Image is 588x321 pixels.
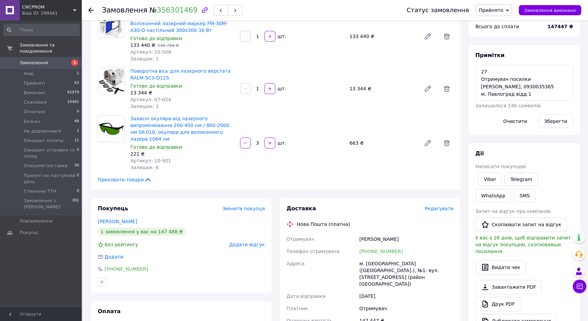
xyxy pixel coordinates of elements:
[24,147,77,159] span: Ожидает отправки со склад
[149,6,198,14] span: №
[548,24,573,29] b: 147447 ₴
[421,82,435,95] a: Редагувати
[24,198,72,210] span: Замовлення з [PERSON_NAME]
[74,138,79,144] span: 11
[475,150,484,157] span: Дії
[24,163,68,169] span: Очікуємо поставки
[222,206,265,211] span: Змінити покупця
[130,158,171,163] span: Артикул: 10-901
[24,109,45,115] span: Оплачені
[287,261,305,266] span: Адреса
[158,43,179,48] span: 146 784 ₴
[276,85,287,92] div: шт.
[475,189,511,202] a: WhatsApp
[276,33,287,40] div: шт.
[98,205,128,212] span: Покупець
[130,42,155,48] span: 133 440 ₴
[130,56,159,61] span: Залишок: 1
[24,173,77,185] span: Приняті на наступний день
[98,219,137,224] a: [PERSON_NAME]
[74,119,79,125] span: 48
[229,242,265,247] span: Додати відгук
[24,90,45,96] span: Виконані
[475,52,504,58] span: Примітки
[504,173,538,186] a: Telegram
[74,80,79,86] span: 63
[130,89,235,96] div: 13 344 ₴
[287,249,339,254] span: Телефон отримувача
[475,209,551,214] span: Запит на відгук про компанію
[130,49,171,55] span: Артикул: 10-508
[475,235,571,254] span: У вас є 26 днів, щоб відправити запит на відгук покупцеві, скопіювавши посилання.
[24,188,56,194] span: Ствонена ТТН
[130,150,235,157] div: 221 ₴
[77,128,79,134] span: 2
[440,136,454,150] span: Видалити
[130,165,159,170] span: Залишок: 6
[130,144,182,150] span: Готово до відправки
[98,176,152,183] span: Приховати товари
[524,8,576,13] span: Замовлення виконано
[105,266,148,272] a: [PHONE_NUMBER]
[22,4,73,10] span: CNCPROM
[24,138,64,144] span: Ожидает оплаты
[105,242,138,247] span: Без рейтингу
[3,24,80,36] input: Пошук
[475,103,540,108] span: Залишилося 146 символів
[77,147,79,159] span: 0
[71,60,78,66] span: 1
[497,114,533,128] button: Очистити
[130,104,159,109] span: Залишок: 2
[130,116,229,142] a: Захисні окуляри від лазерного випромінювання 200-450 нм / 800-2000 нм SK-010, окуляри для волокон...
[358,290,455,302] div: [DATE]
[425,206,454,211] span: Редагувати
[475,24,519,29] span: Всього до сплати
[287,236,314,242] span: Отримувач
[22,10,81,16] div: Ваш ID: 299341
[440,30,454,43] span: Видалити
[358,257,455,290] div: м. [GEOGRAPHIC_DATA] ([GEOGRAPHIC_DATA].), №1: вул. [STREET_ADDRESS] (район [GEOGRAPHIC_DATA])
[98,115,125,142] img: Захисні окуляри від лазерного випромінювання 200-450 нм / 800-2000 нм SK-010, окуляри для волокон...
[24,128,61,134] span: Не додзвонився
[24,80,45,86] span: Прийняті
[287,205,316,212] span: Доставка
[421,136,435,150] a: Редагувати
[475,217,567,232] button: Скопіювати запит на відгук
[130,83,182,89] span: Готово до відправки
[130,97,171,102] span: Артикул: 07-024
[475,65,573,101] textarea: 27 Отримувач посилки [PERSON_NAME], 0930035365 м. Павлоград відд 1 оплата доставки посилки готівк...
[358,302,455,315] div: Отримувач
[479,7,503,13] span: Прийнято
[573,280,586,293] button: Чат з покупцем
[347,84,418,93] div: 13 344 ₴
[475,260,526,274] button: Видати чек
[130,36,182,41] span: Готово до відправки
[514,189,535,202] button: SMS
[105,254,123,260] span: Додати
[98,11,125,37] img: Волоконний лазерний маркер FM-30M-A30-D настільний 300x300 30 Вт
[24,71,34,77] span: Нові
[20,42,81,54] span: Замовлення та повідомлення
[24,119,40,125] span: Безнал
[295,221,352,228] div: Нова Пошта (платна)
[519,5,581,15] button: Замовлення виконано
[88,7,94,14] div: Повернутися назад
[98,68,125,94] img: Поворотна вісь для лазерного верстата RALM-SC3-D125
[276,140,287,146] div: шт.
[157,6,198,14] a: 356301469
[77,71,79,77] span: 1
[478,173,502,186] a: Viber
[347,138,418,148] div: 663 ₴
[74,163,79,169] span: 30
[359,249,403,254] a: [PHONE_NUMBER]
[20,230,38,236] span: Покупці
[67,99,79,105] span: 10461
[407,7,469,14] div: Статус замовлення
[98,228,186,236] div: 1 замовлення у вас на 147 488 ₴
[440,82,454,95] span: Видалити
[24,99,47,105] span: Скасовані
[287,293,326,299] span: Дата відправки
[421,30,435,43] a: Редагувати
[67,90,79,96] span: 91979
[358,233,455,245] div: [PERSON_NAME]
